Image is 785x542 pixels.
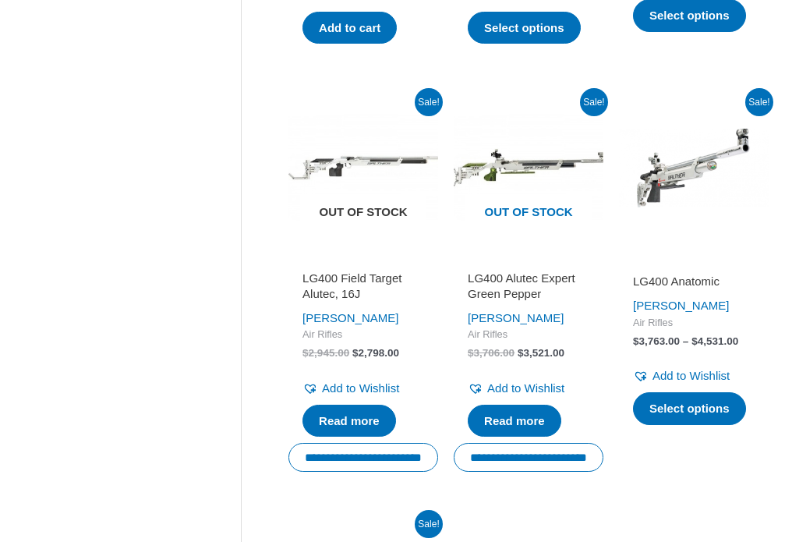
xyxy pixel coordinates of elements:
a: Add to Wishlist [633,365,730,387]
span: Sale! [415,88,443,116]
bdi: 2,798.00 [352,347,399,359]
a: Select options for “LG400 Anatomic” [633,392,746,425]
a: [PERSON_NAME] [468,311,564,324]
a: LG400 Anatomic [633,274,755,295]
a: Add to Wishlist [302,377,399,399]
h2: LG400 Alutec Expert Green Pepper [468,271,589,301]
bdi: 4,531.00 [691,335,738,347]
bdi: 3,521.00 [518,347,564,359]
iframe: Customer reviews powered by Trustpilot [302,252,424,271]
span: Add to Wishlist [487,381,564,395]
a: Out of stock [454,93,603,243]
span: Sale! [580,88,608,116]
span: $ [352,347,359,359]
iframe: Customer reviews powered by Trustpilot [468,252,589,271]
a: Add to Wishlist [468,377,564,399]
h2: LG400 Anatomic [633,274,755,289]
span: Air Rifles [633,317,755,330]
a: Read more about “LG400 Field Target Alutec, 16J” [302,405,396,437]
iframe: Customer reviews powered by Trustpilot [633,252,755,271]
span: Air Rifles [468,328,589,342]
span: Add to Wishlist [322,381,399,395]
img: LG400 Field Target Alutec [288,93,438,243]
span: Sale! [745,88,773,116]
a: Add to cart: “LG400 Field Target Wood Stock, 16J” [302,12,397,44]
img: LG400 Anatomic [619,93,769,243]
span: $ [518,347,524,359]
a: Out of stock [288,93,438,243]
span: – [683,335,689,347]
h2: LG400 Field Target Alutec, 16J [302,271,424,301]
span: Out of stock [465,195,592,231]
span: Sale! [415,510,443,538]
a: [PERSON_NAME] [302,311,398,324]
a: Read more about “LG400 Alutec Expert Green Pepper” [468,405,561,437]
span: $ [302,347,309,359]
a: LG400 Field Target Alutec, 16J [302,271,424,307]
a: [PERSON_NAME] [633,299,729,312]
a: LG400 Alutec Expert Green Pepper [468,271,589,307]
bdi: 2,945.00 [302,347,349,359]
img: LG400 Alutec Expert Green Pepper [454,93,603,243]
bdi: 3,706.00 [468,347,514,359]
span: Air Rifles [302,328,424,342]
span: Add to Wishlist [652,369,730,382]
span: $ [633,335,639,347]
span: Out of stock [300,195,426,231]
bdi: 3,763.00 [633,335,680,347]
span: $ [468,347,474,359]
a: Select options for “LG400 Alutec Competition” [468,12,581,44]
span: $ [691,335,698,347]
